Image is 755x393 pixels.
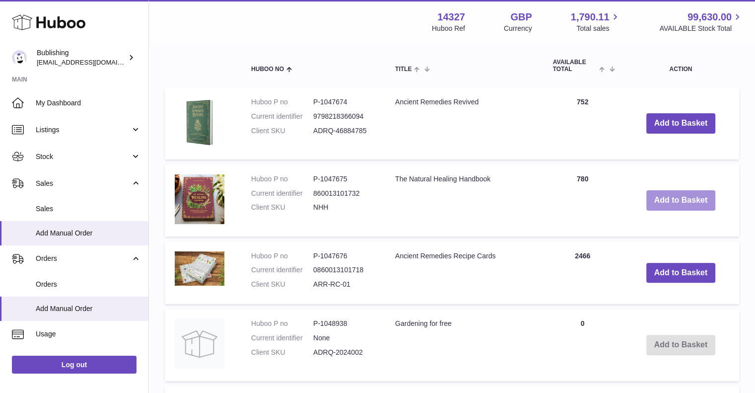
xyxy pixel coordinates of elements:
strong: GBP [510,10,532,24]
dt: Huboo P no [251,319,313,328]
td: 2466 [543,241,622,305]
dt: Huboo P no [251,251,313,261]
dd: NHH [313,203,375,212]
dd: 9798218366094 [313,112,375,121]
strong: 14327 [437,10,465,24]
span: Usage [36,329,141,339]
button: Add to Basket [646,113,716,134]
td: 780 [543,164,622,236]
span: AVAILABLE Stock Total [659,24,743,33]
dd: 860013101732 [313,189,375,198]
div: Currency [504,24,532,33]
span: Sales [36,179,131,188]
dd: ADRQ-2024002 [313,348,375,357]
img: jam@bublishing.com [12,50,27,65]
dd: 0860013101718 [313,265,375,275]
dt: Client SKU [251,348,313,357]
div: Huboo Ref [432,24,465,33]
dd: P-1047675 [313,174,375,184]
span: Title [395,66,412,73]
span: My Dashboard [36,98,141,108]
dd: ARR-RC-01 [313,280,375,289]
td: 752 [543,87,622,159]
dt: Huboo P no [251,97,313,107]
dd: P-1048938 [313,319,375,328]
a: 1,790.11 Total sales [571,10,621,33]
span: Orders [36,280,141,289]
span: Total sales [576,24,620,33]
span: Listings [36,125,131,135]
img: The Natural Healing Handbook [175,174,224,224]
dd: P-1047674 [313,97,375,107]
span: 99,630.00 [687,10,732,24]
dt: Current identifier [251,112,313,121]
img: Ancient Remedies Recipe Cards [175,251,224,286]
dd: ADRQ-46884785 [313,126,375,136]
td: Ancient Remedies Revived [385,87,543,159]
img: Gardening for free [175,319,224,369]
span: Add Manual Order [36,304,141,314]
dt: Huboo P no [251,174,313,184]
dt: Client SKU [251,280,313,289]
img: Ancient Remedies Revived [175,97,224,147]
td: 0 [543,309,622,381]
button: Add to Basket [646,190,716,211]
dd: P-1047676 [313,251,375,261]
span: Orders [36,254,131,263]
a: Log out [12,356,137,374]
span: Huboo no [251,66,284,73]
span: Stock [36,152,131,161]
td: The Natural Healing Handbook [385,164,543,236]
td: Gardening for free [385,309,543,381]
span: 1,790.11 [571,10,610,24]
span: [EMAIL_ADDRESS][DOMAIN_NAME] [37,58,146,66]
span: Sales [36,204,141,214]
td: Ancient Remedies Recipe Cards [385,241,543,305]
dt: Client SKU [251,203,313,212]
span: AVAILABLE Total [553,59,597,72]
dt: Current identifier [251,189,313,198]
dt: Current identifier [251,265,313,275]
div: Bublishing [37,48,126,67]
dd: None [313,333,375,343]
span: Add Manual Order [36,229,141,238]
dt: Client SKU [251,126,313,136]
button: Add to Basket [646,263,716,283]
th: Action [622,49,739,82]
dt: Current identifier [251,333,313,343]
a: 99,630.00 AVAILABLE Stock Total [659,10,743,33]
